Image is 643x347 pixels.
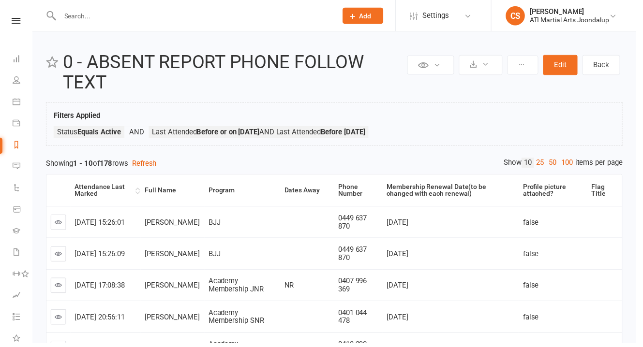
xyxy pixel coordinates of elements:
[287,284,297,293] span: NR
[262,129,369,138] span: AND Last Attended
[553,159,565,170] a: 50
[58,129,122,138] span: Status
[527,159,540,170] a: 10
[342,185,379,200] div: Phone Number
[13,202,32,223] a: Product Sales
[211,188,276,196] div: Program
[75,316,126,325] span: [DATE] 20:56:11
[598,185,621,200] div: Flag Title
[565,159,582,170] a: 100
[529,284,545,293] span: false
[101,161,114,170] strong: 178
[74,161,94,170] strong: 1 - 10
[13,71,32,93] a: People
[529,252,545,261] span: false
[211,280,267,297] span: Academy Membership JNR
[346,8,388,24] button: Add
[589,56,627,76] a: Back
[199,129,262,138] strong: Before or on [DATE]
[529,316,545,325] span: false
[536,16,616,25] div: ATI Martial Arts Joondalup
[13,49,32,71] a: Dashboard
[287,188,330,196] div: Dates Away
[13,115,32,136] a: Payments
[211,252,223,261] span: BJJ
[342,216,371,233] span: 0449 637 870
[211,312,267,329] span: Academy Membership SNR
[58,9,334,23] input: Search...
[154,129,262,138] span: Last Attended
[13,136,32,158] a: Reports
[511,6,531,26] div: CS
[147,316,202,325] span: [PERSON_NAME]
[78,129,122,138] strong: Equals Active
[75,252,126,261] span: [DATE] 15:26:09
[529,220,545,229] span: false
[391,252,413,261] span: [DATE]
[549,56,584,76] button: Edit
[342,280,371,297] span: 0407 996 369
[75,284,126,293] span: [DATE] 17:08:38
[147,188,199,196] div: Full Name
[540,159,553,170] a: 25
[134,159,158,171] button: Refresh
[391,185,517,200] div: Membership Renewal Date(to be changed with each renewal)
[342,312,371,329] span: 0401 044 478
[529,185,586,200] div: Profile picture attached?
[147,284,202,293] span: [PERSON_NAME]
[211,220,223,229] span: BJJ
[46,159,629,171] div: Showing of rows
[324,129,369,138] strong: Before [DATE]
[13,93,32,115] a: Calendar
[13,289,32,310] a: Assessments
[509,159,629,170] div: Show items per page
[63,53,409,94] h2: 0 - ABSENT REPORT PHONE FOLLOW TEXT
[147,252,202,261] span: [PERSON_NAME]
[342,248,371,265] span: 0449 637 870
[75,220,126,229] span: [DATE] 15:26:01
[54,113,101,121] strong: Filters Applied
[391,284,413,293] span: [DATE]
[147,220,202,229] span: [PERSON_NAME]
[391,316,413,325] span: [DATE]
[363,12,375,20] span: Add
[75,185,135,200] div: Attendance Last Marked
[427,5,454,27] span: Settings
[536,7,616,16] div: [PERSON_NAME]
[391,220,413,229] span: [DATE]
